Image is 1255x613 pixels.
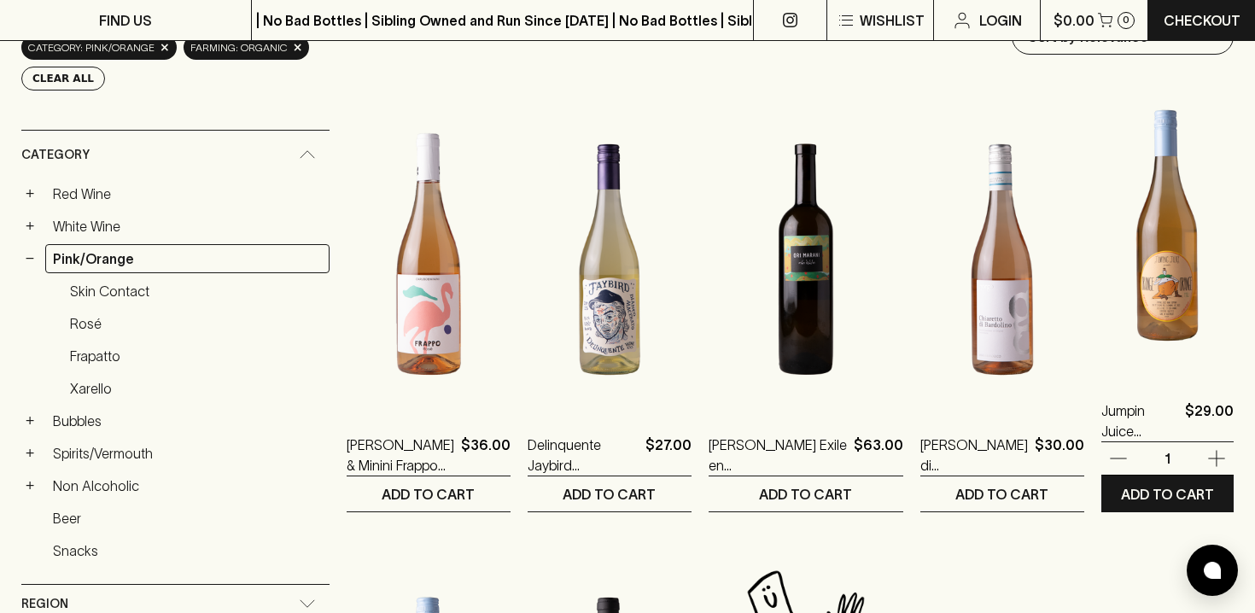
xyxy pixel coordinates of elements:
[45,212,330,241] a: White Wine
[1035,435,1084,476] p: $30.00
[45,504,330,533] a: Beer
[1185,400,1234,441] p: $29.00
[21,144,90,166] span: Category
[45,244,330,273] a: Pink/Orange
[528,110,692,409] img: Delinquente Jaybird Bianco Macerato 2025
[709,110,903,409] img: Ori Marani Exile en Caucasus Rkatsiteli 2022
[759,484,852,505] p: ADD TO CART
[1101,476,1234,511] button: ADD TO CART
[920,110,1084,409] img: Gorgo Chiaretto di Bardolino Rosato 2024
[1101,400,1178,441] a: Jumpin Juice Orange 2023
[62,342,330,371] a: Frapatto
[709,476,903,511] button: ADD TO CART
[1123,15,1129,25] p: 0
[21,250,38,267] button: −
[1204,562,1221,579] img: bubble-icon
[293,38,303,56] span: ×
[1054,10,1094,31] p: $0.00
[45,406,330,435] a: Bubbles
[1101,76,1234,375] img: Jumpin Juice Orange 2023
[920,476,1084,511] button: ADD TO CART
[347,435,454,476] a: [PERSON_NAME] & Minini Frappo Rosé 2022
[62,277,330,306] a: Skin Contact
[45,179,330,208] a: Red Wine
[45,439,330,468] a: Spirits/Vermouth
[563,484,656,505] p: ADD TO CART
[382,484,475,505] p: ADD TO CART
[979,10,1022,31] p: Login
[860,10,925,31] p: Wishlist
[645,435,692,476] p: $27.00
[709,435,847,476] a: [PERSON_NAME] Exile en [GEOGRAPHIC_DATA] Rkatsiteli 2022
[45,471,330,500] a: Non Alcoholic
[347,476,511,511] button: ADD TO CART
[21,412,38,429] button: +
[62,309,330,338] a: Rosé
[1121,484,1214,505] p: ADD TO CART
[1147,449,1188,468] p: 1
[347,110,511,409] img: Caruso & Minini Frappo Rosé 2022
[160,38,170,56] span: ×
[955,484,1048,505] p: ADD TO CART
[21,445,38,462] button: +
[528,476,692,511] button: ADD TO CART
[920,435,1028,476] a: [PERSON_NAME] di [PERSON_NAME] 2024
[190,39,288,56] span: farming: Organic
[28,39,155,56] span: Category: pink/orange
[854,435,903,476] p: $63.00
[21,477,38,494] button: +
[99,10,152,31] p: FIND US
[1164,10,1240,31] p: Checkout
[21,218,38,235] button: +
[62,374,330,403] a: Xarello
[528,435,639,476] a: Delinquente Jaybird [PERSON_NAME] Macerato 2025
[461,435,511,476] p: $36.00
[45,536,330,565] a: Snacks
[21,131,330,179] div: Category
[21,185,38,202] button: +
[21,67,105,90] button: Clear All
